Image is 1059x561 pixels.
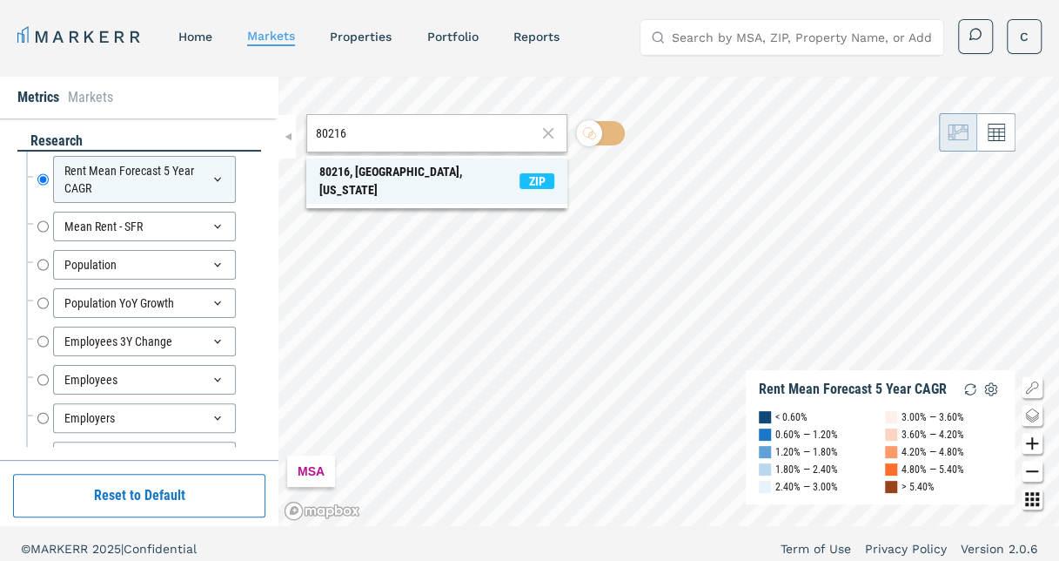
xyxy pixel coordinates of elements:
a: Privacy Policy [865,540,947,558]
div: < 0.60% [775,409,808,426]
span: ZIP [519,173,554,189]
div: 3.00% — 3.60% [901,409,964,426]
a: reports [513,30,559,44]
img: Reload Legend [960,379,981,400]
div: Population YoY Growth [53,288,236,318]
button: Reset to Default [13,474,265,517]
div: 1.80% — 2.40% [775,461,838,478]
button: Change style map button [1022,405,1042,426]
img: Settings [981,379,1002,400]
a: home [178,30,212,44]
a: Mapbox logo [284,501,360,521]
button: Other options map button [1022,489,1042,510]
div: Rent Mean Forecast 5 Year CAGR [53,156,236,203]
button: Show/Hide Legend Map Button [1022,377,1042,398]
div: research [17,132,261,152]
li: Metrics [17,87,59,108]
div: MSA [287,456,335,487]
a: properties [330,30,392,44]
div: > 5.40% [901,478,935,496]
div: Employees 3Y Change [53,327,236,356]
button: Zoom in map button [1022,433,1042,454]
span: Confidential [124,542,197,556]
button: Zoom out map button [1022,461,1042,482]
div: Mean Rent - SFR [53,212,236,241]
canvas: Map [278,77,1059,526]
div: 0.60% — 1.20% [775,426,838,443]
div: 1.20% — 1.80% [775,443,838,461]
span: © [21,542,30,556]
a: MARKERR [17,24,144,49]
div: Employers [53,403,236,433]
div: 4.80% — 5.40% [901,461,964,478]
div: 2.40% — 3.00% [775,478,838,496]
a: Portfolio [426,30,478,44]
span: 2025 | [92,542,124,556]
div: Population [53,250,236,280]
span: Search Bar Suggestion Item: 80216, Denver, Colorado [306,159,567,204]
div: 80216, [GEOGRAPHIC_DATA], [US_STATE] [319,163,519,199]
button: C [1007,19,1042,54]
a: markets [247,29,295,43]
div: Rent Mean Forecast 5 Year CAGR [759,381,947,398]
div: 3.60% — 4.20% [901,426,964,443]
div: 4.20% — 4.80% [901,443,964,461]
a: Version 2.0.6 [961,540,1038,558]
a: Term of Use [781,540,851,558]
li: Markets [68,87,113,108]
span: MARKERR [30,542,92,556]
span: C [1020,28,1029,45]
div: $100K+ Gross Income % [53,442,236,471]
input: Search by MSA, ZIP, Property Name, or Address [672,20,933,55]
div: Employees [53,365,236,395]
input: Search by MSA or ZIP Code [316,125,536,143]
